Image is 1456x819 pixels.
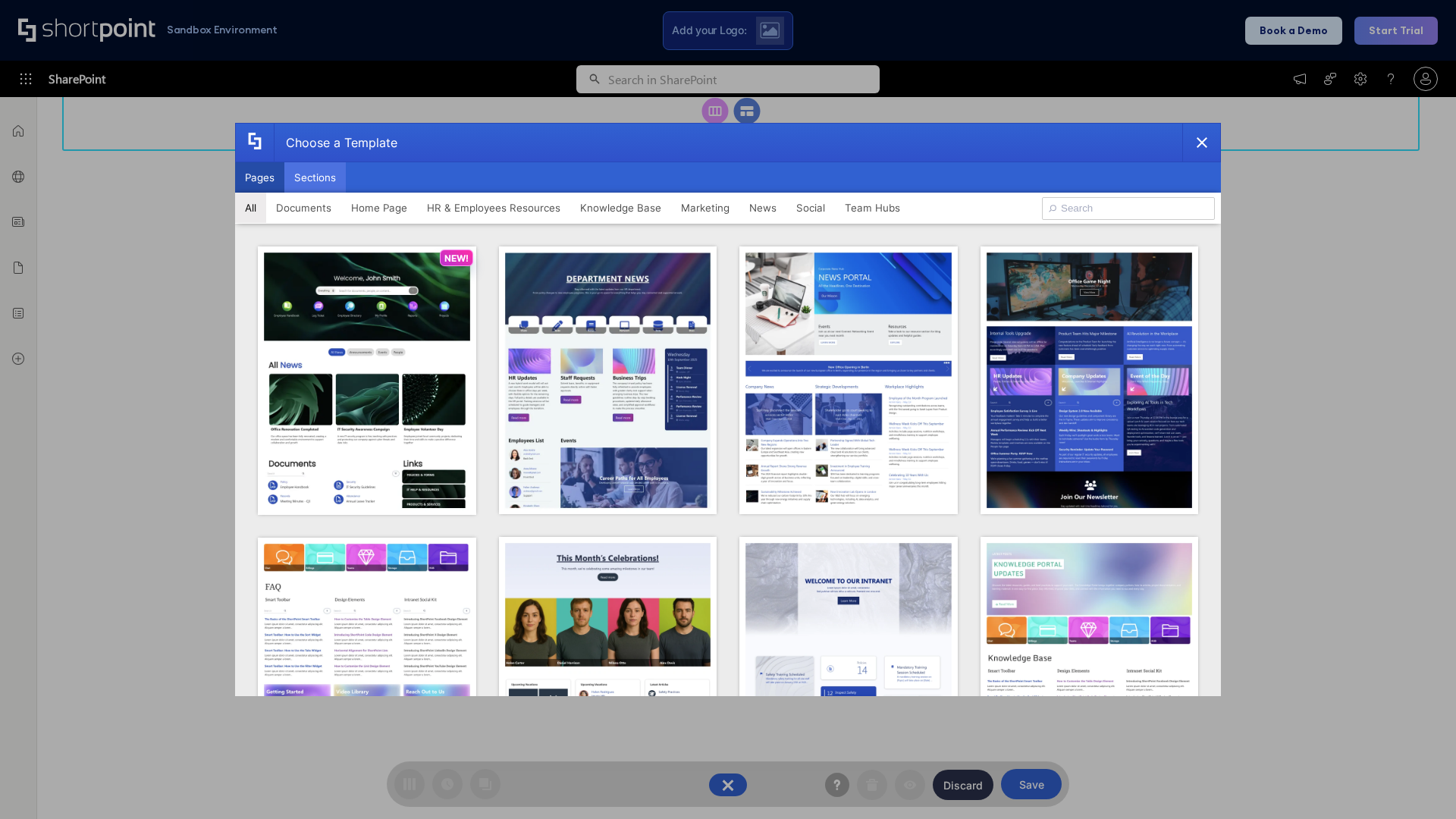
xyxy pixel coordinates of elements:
[341,193,417,223] button: Home Page
[671,193,739,223] button: Marketing
[1380,746,1456,819] iframe: Chat Widget
[786,193,835,223] button: Social
[284,162,346,193] button: Sections
[444,253,469,264] p: NEW!
[835,193,910,223] button: Team Hubs
[1042,197,1215,220] input: Search
[235,123,1221,696] div: template selector
[235,193,266,223] button: All
[739,193,786,223] button: News
[274,124,397,162] div: Choose a Template
[417,193,570,223] button: HR & Employees Resources
[570,193,671,223] button: Knowledge Base
[235,162,284,193] button: Pages
[266,193,341,223] button: Documents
